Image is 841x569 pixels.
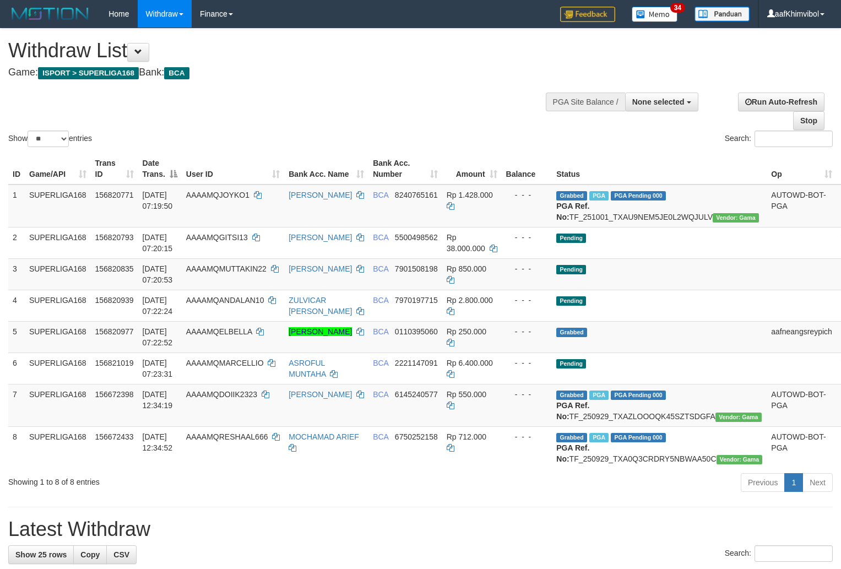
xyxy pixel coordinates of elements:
span: [DATE] 12:34:52 [143,432,173,452]
img: Feedback.jpg [560,7,615,22]
label: Search: [725,131,833,147]
td: 8 [8,426,25,469]
input: Search: [755,131,833,147]
img: MOTION_logo.png [8,6,92,22]
div: - - - [506,295,548,306]
th: Balance [502,153,552,185]
span: 156820939 [95,296,134,305]
a: [PERSON_NAME] [289,191,352,199]
td: 4 [8,290,25,321]
b: PGA Ref. No: [556,443,589,463]
span: Vendor URL: https://trx31.1velocity.biz [715,413,762,422]
span: ISPORT > SUPERLIGA168 [38,67,139,79]
span: AAAAMQDOIIK2323 [186,390,257,399]
a: Previous [741,473,785,492]
a: ASROFUL MUNTAHA [289,359,325,378]
a: [PERSON_NAME] [289,264,352,273]
td: TF_251001_TXAU9NEM5JE0L2WQJULV [552,185,767,227]
span: BCA [373,296,388,305]
span: 156672398 [95,390,134,399]
span: Rp 712.000 [447,432,486,441]
span: Rp 550.000 [447,390,486,399]
td: AUTOWD-BOT-PGA [767,426,837,469]
h1: Withdraw List [8,40,550,62]
span: 156820771 [95,191,134,199]
span: Grabbed [556,191,587,200]
div: - - - [506,232,548,243]
span: Marked by aafsoycanthlai [589,433,609,442]
div: - - - [506,326,548,337]
span: Grabbed [556,391,587,400]
span: Copy 6750252158 to clipboard [395,432,438,441]
h4: Game: Bank: [8,67,550,78]
td: aafneangsreypich [767,321,837,353]
span: Marked by aafsoycanthlai [589,391,609,400]
span: Copy 8240765161 to clipboard [395,191,438,199]
span: PGA Pending [611,433,666,442]
span: PGA Pending [611,391,666,400]
span: BCA [373,390,388,399]
span: None selected [632,97,685,106]
span: BCA [373,233,388,242]
span: Copy 6145240577 to clipboard [395,390,438,399]
span: Vendor URL: https://trx31.1velocity.biz [717,455,763,464]
img: Button%20Memo.svg [632,7,678,22]
span: Rp 2.800.000 [447,296,493,305]
a: Run Auto-Refresh [738,93,824,111]
td: 2 [8,227,25,258]
th: Op: activate to sort column ascending [767,153,837,185]
span: Copy 0110395060 to clipboard [395,327,438,336]
td: 6 [8,353,25,384]
span: [DATE] 07:20:15 [143,233,173,253]
span: AAAAMQELBELLA [186,327,252,336]
td: 3 [8,258,25,290]
span: Copy [80,550,100,559]
div: PGA Site Balance / [546,93,625,111]
td: 7 [8,384,25,426]
span: Grabbed [556,328,587,337]
span: Rp 850.000 [447,264,486,273]
span: Copy 7901508198 to clipboard [395,264,438,273]
span: BCA [373,327,388,336]
div: - - - [506,189,548,200]
label: Search: [725,545,833,562]
td: 1 [8,185,25,227]
a: Next [802,473,833,492]
td: SUPERLIGA168 [25,384,91,426]
a: Copy [73,545,107,564]
span: Rp 38.000.000 [447,233,485,253]
span: AAAAMQANDALAN10 [186,296,264,305]
span: 34 [670,3,685,13]
span: [DATE] 07:22:24 [143,296,173,316]
label: Show entries [8,131,92,147]
span: [DATE] 07:20:53 [143,264,173,284]
th: Bank Acc. Number: activate to sort column ascending [368,153,442,185]
td: SUPERLIGA168 [25,227,91,258]
span: AAAAMQGITSI13 [186,233,248,242]
a: [PERSON_NAME] [289,233,352,242]
span: BCA [373,264,388,273]
th: Game/API: activate to sort column ascending [25,153,91,185]
div: - - - [506,263,548,274]
span: Vendor URL: https://trx31.1velocity.biz [713,213,759,223]
span: CSV [113,550,129,559]
span: 156821019 [95,359,134,367]
span: Rp 1.428.000 [447,191,493,199]
span: 156820977 [95,327,134,336]
span: Show 25 rows [15,550,67,559]
a: Stop [793,111,824,130]
td: SUPERLIGA168 [25,321,91,353]
th: Status [552,153,767,185]
td: SUPERLIGA168 [25,258,91,290]
b: PGA Ref. No: [556,202,589,221]
span: PGA Pending [611,191,666,200]
a: [PERSON_NAME] [289,327,352,336]
th: ID [8,153,25,185]
div: - - - [506,431,548,442]
input: Search: [755,545,833,562]
span: Rp 6.400.000 [447,359,493,367]
td: SUPERLIGA168 [25,426,91,469]
span: [DATE] 07:22:52 [143,327,173,347]
span: BCA [164,67,189,79]
span: BCA [373,359,388,367]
